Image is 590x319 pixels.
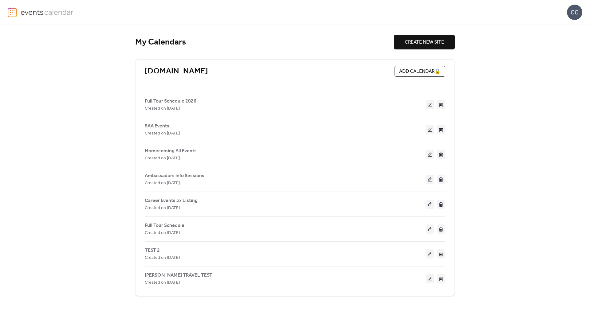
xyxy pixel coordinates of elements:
[145,222,184,229] span: Full Tour Schedule
[567,5,582,20] div: CC
[145,130,180,137] span: Created on [DATE]
[145,174,204,177] a: Ambassadors Info Sessions
[135,37,394,48] div: My Calendars
[145,249,160,252] a: TEST 2
[145,172,204,180] span: Ambassadors Info Sessions
[8,7,17,17] img: logo
[145,274,212,277] a: [PERSON_NAME] TRAVEL TEST
[145,99,196,103] a: Full Tour Schedule 2026
[145,98,196,105] span: Full Tour Schedule 2026
[145,247,160,254] span: TEST 2
[145,66,208,76] a: [DOMAIN_NAME]
[405,39,444,46] span: CREATE NEW SITE
[145,272,212,279] span: [PERSON_NAME] TRAVEL TEST
[145,155,180,162] span: Created on [DATE]
[394,35,455,49] button: CREATE NEW SITE
[145,147,197,155] span: Homecoming All Events
[21,7,74,17] img: logo-type
[145,105,180,112] span: Created on [DATE]
[145,123,169,130] span: SAA Events
[145,254,180,262] span: Created on [DATE]
[145,204,180,212] span: Created on [DATE]
[145,180,180,187] span: Created on [DATE]
[145,224,184,227] a: Full Tour Schedule
[145,197,198,204] span: Career Events 3x Listing
[145,124,169,128] a: SAA Events
[145,229,180,237] span: Created on [DATE]
[145,279,180,286] span: Created on [DATE]
[145,199,198,202] a: Career Events 3x Listing
[145,149,197,153] a: Homecoming All Events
